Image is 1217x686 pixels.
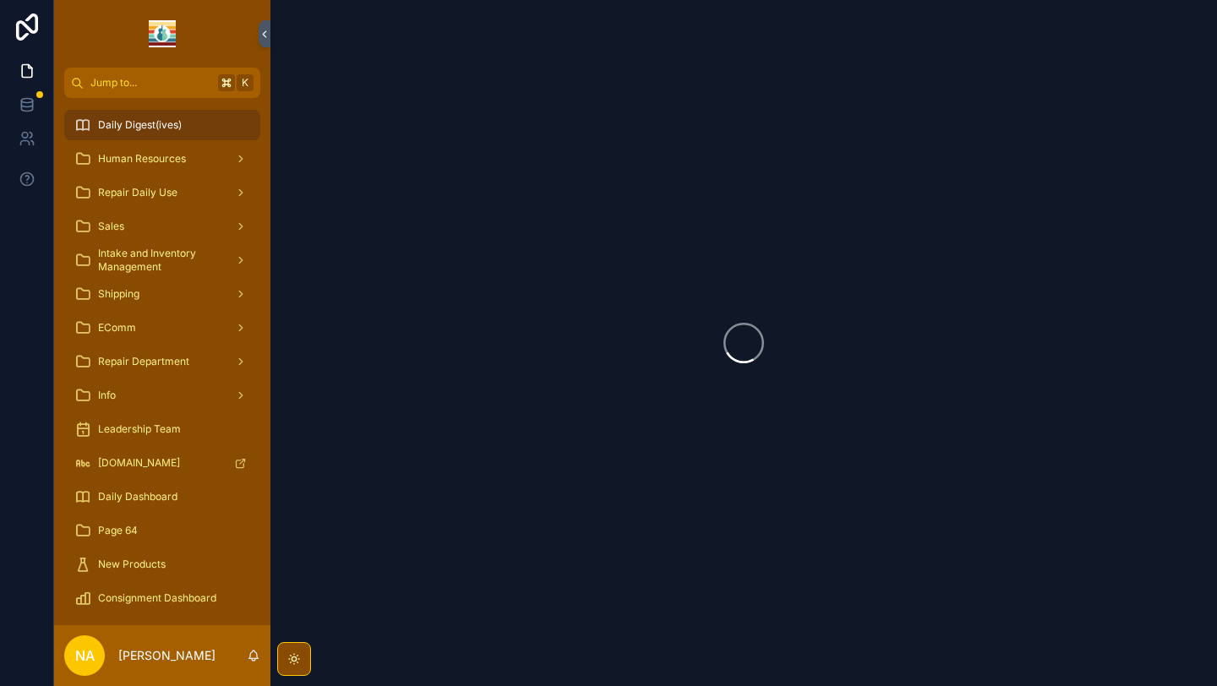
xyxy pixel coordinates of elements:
a: [DOMAIN_NAME] [64,448,260,478]
span: New Products [98,558,166,571]
a: Page 64 [64,515,260,546]
span: NA [75,645,95,666]
a: Repair Daily Use [64,177,260,208]
span: Sales [98,220,124,233]
a: Info [64,380,260,411]
span: Leadership Team [98,422,181,436]
a: Shipping [64,279,260,309]
a: Daily Dashboard [64,482,260,512]
a: Sales [64,211,260,242]
span: [DOMAIN_NAME] [98,456,180,470]
span: Page 64 [98,524,138,537]
span: Human Resources [98,152,186,166]
span: Repair Daily Use [98,186,177,199]
a: New Products [64,549,260,580]
a: EComm [64,313,260,343]
span: Shipping [98,287,139,301]
span: EComm [98,321,136,335]
button: Jump to...K [64,68,260,98]
span: K [238,76,252,90]
span: Jump to... [90,76,211,90]
span: Daily Dashboard [98,490,177,504]
img: App logo [149,20,176,47]
a: Intake and Inventory Management [64,245,260,275]
div: scrollable content [54,98,270,625]
span: Intake and Inventory Management [98,247,221,274]
a: Consignment Dashboard [64,583,260,613]
span: Consignment Dashboard [98,591,216,605]
span: Daily Digest(ives) [98,118,182,132]
span: Repair Department [98,355,189,368]
a: Daily Digest(ives) [64,110,260,140]
a: Leadership Team [64,414,260,444]
a: Human Resources [64,144,260,174]
a: Repair Department [64,346,260,377]
p: [PERSON_NAME] [118,647,216,664]
span: Info [98,389,116,402]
